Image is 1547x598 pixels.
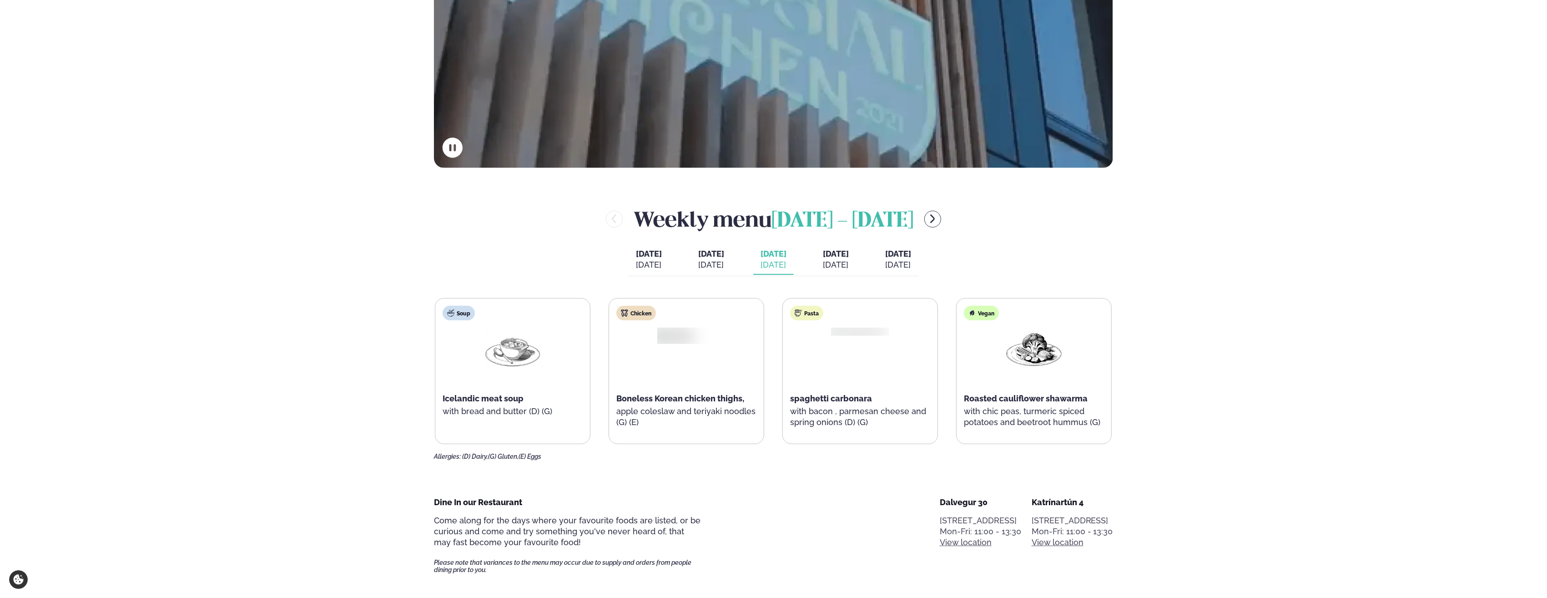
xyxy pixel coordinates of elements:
[1032,526,1113,537] div: Mon-Fri: 11:00 - 13:30
[964,394,1088,403] span: Roasted cauliflower shawarma
[940,526,1021,537] div: Mon-Fri: 11:00 - 13:30
[826,327,886,337] img: Spagetti.png
[443,306,475,320] div: Soup
[968,309,976,317] img: Vegan.svg
[488,453,519,460] span: (G) Gluten,
[964,306,999,320] div: Vegan
[1032,515,1113,526] p: [STREET_ADDRESS]
[940,497,1021,508] div: Dalvegur 30
[621,309,628,317] img: chicken.svg
[761,259,786,270] div: [DATE]
[816,245,856,275] button: [DATE] [DATE]
[790,306,823,320] div: Pasta
[434,453,461,460] span: Allergies:
[616,394,744,403] span: Boneless Korean chicken thighs,
[940,537,992,548] a: View location
[771,211,913,231] span: [DATE] - [DATE]
[823,259,849,270] div: [DATE]
[616,406,756,428] p: apple coleslaw and teriyaki noodles (G) (E)
[519,453,541,460] span: (E) Eggs
[443,406,583,417] p: with bread and butter (D) (G)
[629,245,669,275] button: [DATE] [DATE]
[790,394,872,403] span: spaghetti carbonara
[790,406,930,428] p: with bacon , parmesan cheese and spring onions (D) (G)
[434,516,700,547] span: Come along for the days where your favourite foods are listed, or be curious and come and try som...
[443,394,524,403] span: Icelandic meat soup
[1032,537,1083,548] a: View location
[878,245,918,275] button: [DATE] [DATE]
[1005,328,1063,370] img: Vegan.png
[753,245,794,275] button: [DATE] [DATE]
[924,211,941,228] button: menu-btn-right
[698,259,724,270] div: [DATE]
[636,248,662,259] span: [DATE]
[484,328,542,370] img: Soup.png
[885,259,911,270] div: [DATE]
[9,570,28,589] a: Cookie settings
[462,453,488,460] span: (D) Dairy,
[652,326,722,346] img: Chicken-thighs.png
[616,306,656,320] div: Chicken
[447,309,454,317] img: soup.svg
[606,211,623,228] button: menu-btn-left
[940,515,1021,526] p: [STREET_ADDRESS]
[1032,497,1113,508] div: Katrínartún 4
[964,406,1104,428] p: with chic peas, turmeric spiced potatoes and beetroot hummus (G)
[698,249,724,258] span: [DATE]
[761,249,786,258] span: [DATE]
[823,249,849,258] span: [DATE]
[885,249,911,258] span: [DATE]
[634,204,913,234] h2: Weekly menu
[795,309,802,317] img: pasta.svg
[636,259,662,270] div: [DATE]
[691,245,731,275] button: [DATE] [DATE]
[434,559,700,573] span: Please note that variances to the menu may occur due to supply and orders from people dining prio...
[434,497,522,507] span: Dine In our Restaurant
